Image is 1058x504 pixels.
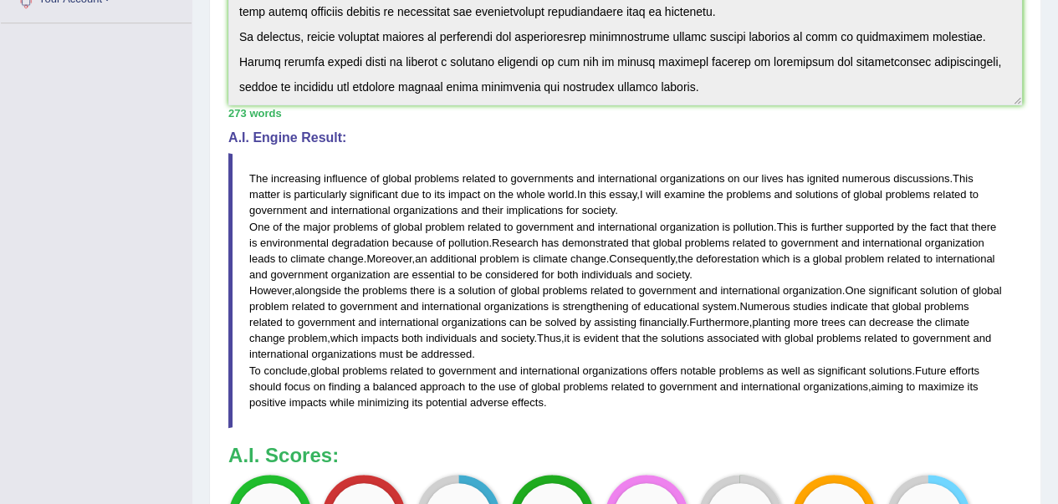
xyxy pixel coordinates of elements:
span: on [728,172,739,185]
span: related [390,364,423,377]
span: change [570,252,606,265]
span: impact [448,188,480,201]
span: both [401,332,422,344]
span: government [438,364,496,377]
span: notable [680,364,716,377]
span: significant [350,188,398,201]
span: strengthening [562,300,628,313]
span: fact [929,221,947,233]
span: and [401,300,419,313]
span: problems [334,221,378,233]
span: can [509,316,527,328]
span: global [973,284,1002,297]
span: matter [249,188,280,201]
span: organizations [660,172,724,185]
span: problem [288,332,327,344]
span: problems [414,172,458,185]
span: influence [324,172,367,185]
span: is [722,221,729,233]
span: as [767,364,779,377]
span: is [438,284,446,297]
span: solution [457,284,495,297]
span: on [483,188,495,201]
span: and [576,172,595,185]
span: due [401,188,419,201]
span: problems [543,284,587,297]
span: which [762,252,790,265]
span: implications [506,204,563,216]
span: international [331,204,391,216]
span: organization [331,268,391,281]
span: evident [584,332,619,344]
span: problems [719,364,764,377]
span: effects [512,396,544,409]
span: society [657,268,690,281]
span: the [642,332,657,344]
span: associated [707,332,759,344]
span: on [314,380,325,393]
span: and [774,188,792,201]
span: well [781,364,800,377]
span: ignited [807,172,839,185]
span: to [769,237,778,249]
span: government [249,204,307,216]
span: numerous [842,172,891,185]
span: Thus [537,332,561,344]
span: and [841,237,860,249]
span: related [590,284,624,297]
span: international [741,380,800,393]
span: global [813,252,842,265]
span: problem [479,252,519,265]
span: to [923,252,933,265]
span: pollution [448,237,488,249]
span: global [382,172,411,185]
span: the [708,188,723,201]
span: to [422,188,432,201]
span: organizations [582,364,647,377]
span: studies [793,300,827,313]
span: related [249,316,283,328]
span: solution [920,284,958,297]
span: international [862,237,922,249]
span: its [434,188,445,201]
span: Consequently [609,252,675,265]
span: trees [821,316,846,328]
span: to [427,364,436,377]
span: and [635,268,653,281]
span: aiming [871,380,902,393]
span: international [379,316,438,328]
span: particularly [294,188,346,201]
span: global [652,237,682,249]
span: organizations [803,380,867,393]
span: examine [664,188,705,201]
span: change [328,252,364,265]
h4: A.I. Engine Result: [228,130,1022,145]
span: global [531,380,560,393]
span: to [279,252,288,265]
span: because [392,237,433,249]
span: while [330,396,355,409]
span: the [480,380,495,393]
span: impacts [289,396,327,409]
span: lives [761,172,783,185]
span: problem [845,252,884,265]
span: whole [517,188,545,201]
span: as [803,364,815,377]
span: the [917,316,932,328]
span: problems [362,284,406,297]
span: governments [510,172,573,185]
span: and [499,364,518,377]
span: problems [342,364,386,377]
span: of [371,172,380,185]
span: problems [924,300,969,313]
span: to [503,221,513,233]
span: One [249,221,270,233]
span: and [479,332,498,344]
span: global [393,221,422,233]
span: by [897,221,908,233]
span: international [422,300,481,313]
span: has [786,172,804,185]
span: international [597,172,657,185]
span: increasing [271,172,320,185]
span: to [468,380,478,393]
